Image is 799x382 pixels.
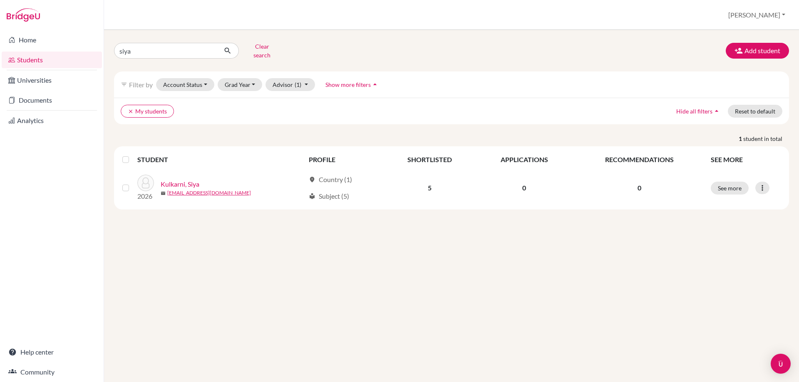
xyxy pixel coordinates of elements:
span: location_on [309,176,315,183]
th: SEE MORE [706,150,786,170]
button: Clear search [239,40,285,62]
i: clear [128,108,134,114]
a: Students [2,52,102,68]
img: Kulkarni, Siya [137,175,154,191]
button: Add student [726,43,789,59]
strong: 1 [739,134,743,143]
i: arrow_drop_up [712,107,721,115]
img: Bridge-U [7,8,40,22]
i: filter_list [121,81,127,88]
a: Home [2,32,102,48]
span: Show more filters [325,81,371,88]
span: local_library [309,193,315,200]
span: student in total [743,134,789,143]
th: RECOMMENDATIONS [573,150,706,170]
a: [EMAIL_ADDRESS][DOMAIN_NAME] [167,189,251,197]
button: Account Status [156,78,214,91]
div: Country (1) [309,175,352,185]
th: SHORTLISTED [384,150,476,170]
a: Help center [2,344,102,360]
a: Universities [2,72,102,89]
a: Analytics [2,112,102,129]
div: Subject (5) [309,191,349,201]
button: clearMy students [121,105,174,118]
span: Hide all filters [676,108,712,115]
a: Community [2,364,102,380]
a: Kulkarni, Siya [161,179,199,189]
span: (1) [295,81,301,88]
button: See more [711,182,749,195]
button: Reset to default [728,105,782,118]
span: mail [161,191,166,196]
i: arrow_drop_up [371,80,379,89]
button: Advisor(1) [266,78,315,91]
button: [PERSON_NAME] [725,7,789,23]
button: Grad Year [218,78,263,91]
span: Filter by [129,81,153,89]
p: 2026 [137,191,154,201]
div: Open Intercom Messenger [771,354,791,374]
td: 0 [476,170,573,206]
td: 5 [384,170,476,206]
th: APPLICATIONS [476,150,573,170]
th: STUDENT [137,150,304,170]
input: Find student by name... [114,43,217,59]
a: Documents [2,92,102,108]
button: Hide all filtersarrow_drop_up [669,105,728,118]
th: PROFILE [304,150,384,170]
button: Show more filtersarrow_drop_up [318,78,386,91]
p: 0 [578,183,701,193]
